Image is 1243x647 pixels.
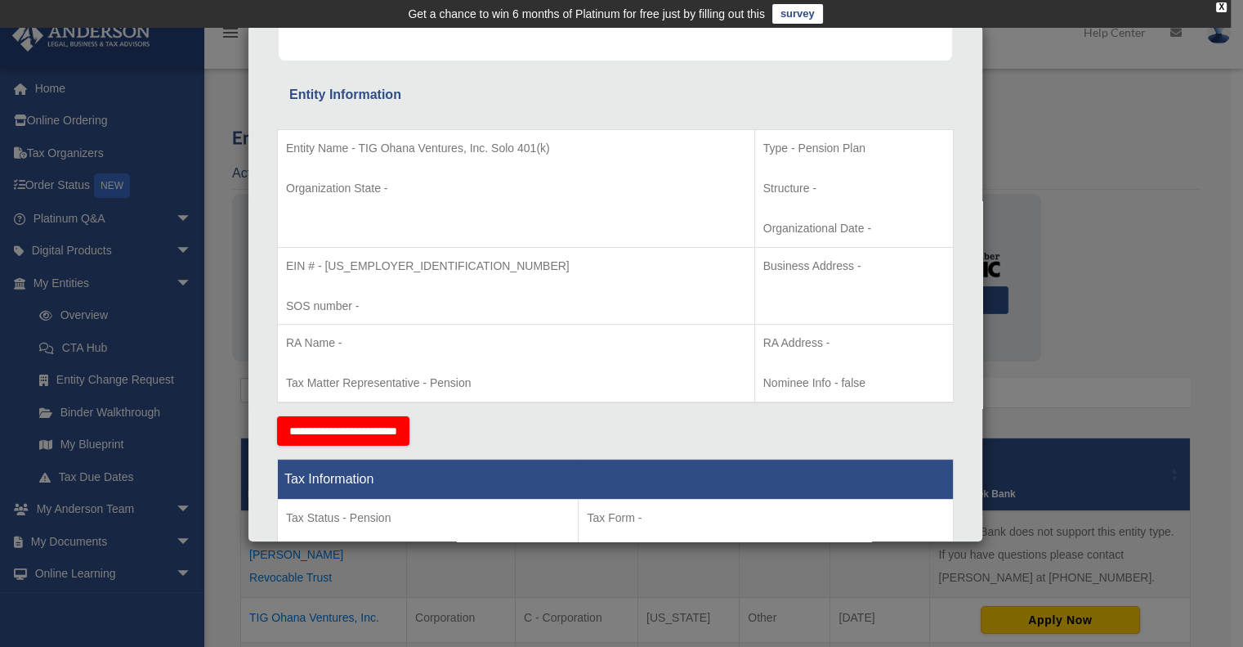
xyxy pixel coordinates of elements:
[286,138,746,159] p: Entity Name - TIG Ohana Ventures, Inc. Solo 401(k)
[772,4,823,24] a: survey
[408,4,765,24] div: Get a chance to win 6 months of Platinum for free just by filling out this
[286,333,746,353] p: RA Name -
[763,178,945,199] p: Structure -
[763,138,945,159] p: Type - Pension Plan
[763,373,945,393] p: Nominee Info - false
[763,218,945,239] p: Organizational Date -
[286,178,746,199] p: Organization State -
[289,83,941,106] div: Entity Information
[1216,2,1227,12] div: close
[278,459,954,499] th: Tax Information
[763,333,945,353] p: RA Address -
[763,256,945,276] p: Business Address -
[286,296,746,317] p: SOS number -
[587,508,945,528] p: Tax Form -
[278,499,579,620] td: Tax Period Type -
[286,508,570,528] p: Tax Status - Pension
[286,256,746,276] p: EIN # - [US_EMPLOYER_IDENTIFICATION_NUMBER]
[286,373,746,393] p: Tax Matter Representative - Pension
